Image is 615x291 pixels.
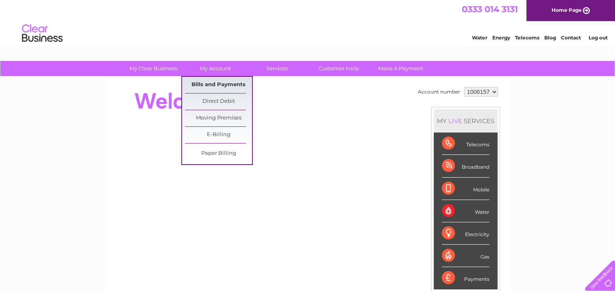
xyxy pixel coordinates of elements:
div: Electricity [442,222,489,245]
div: Mobile [442,178,489,200]
a: 0333 014 3131 [462,4,518,14]
img: logo.png [22,21,63,46]
td: Account number [416,85,462,99]
div: Broadband [442,155,489,177]
div: MY SERVICES [434,109,498,132]
a: Water [472,35,487,41]
a: Contact [561,35,581,41]
a: Blog [544,35,556,41]
div: Water [442,200,489,222]
div: Gas [442,245,489,267]
a: Make A Payment [367,61,434,76]
a: Log out [588,35,607,41]
a: Customer Help [305,61,372,76]
a: Paper Billing [185,145,252,162]
a: My Clear Business [120,61,187,76]
a: My Account [182,61,249,76]
a: E-Billing [185,127,252,143]
a: Energy [492,35,510,41]
div: Telecoms [442,132,489,155]
a: Direct Debit [185,93,252,110]
div: Clear Business is a trading name of Verastar Limited (registered in [GEOGRAPHIC_DATA] No. 3667643... [116,4,500,39]
a: Bills and Payments [185,77,252,93]
div: LIVE [447,117,464,125]
a: Services [243,61,311,76]
div: Payments [442,267,489,289]
a: Telecoms [515,35,539,41]
a: Moving Premises [185,110,252,126]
